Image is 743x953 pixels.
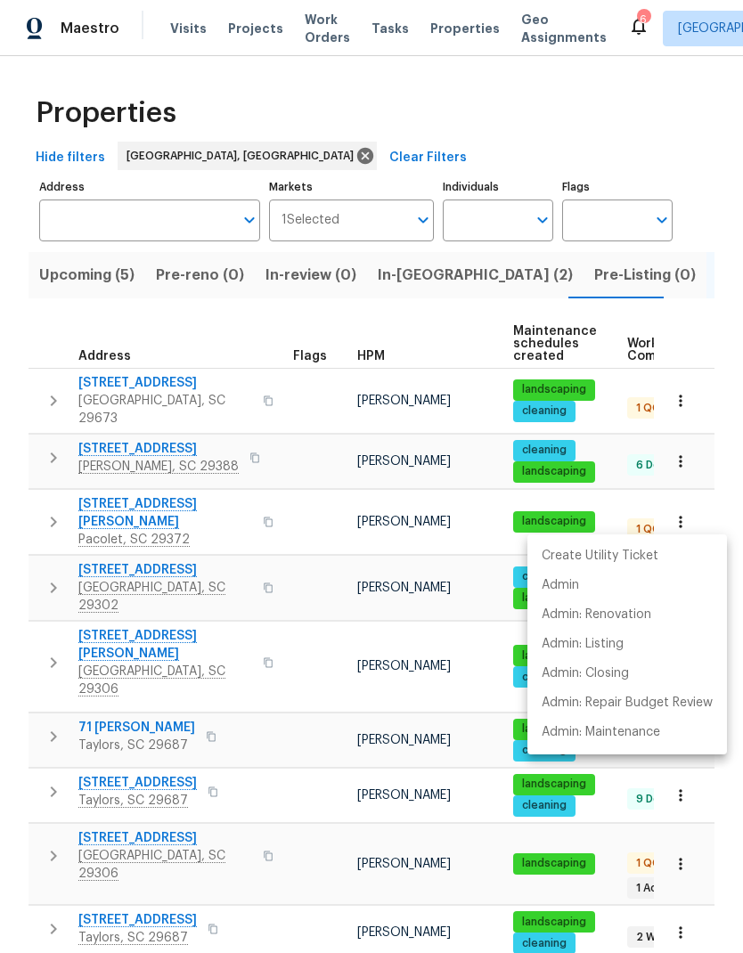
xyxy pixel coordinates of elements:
p: Admin [542,576,579,595]
p: Admin: Renovation [542,606,651,624]
p: Admin: Maintenance [542,723,660,742]
p: Admin: Closing [542,664,629,683]
p: Admin: Listing [542,635,624,654]
p: Admin: Repair Budget Review [542,694,713,713]
p: Create Utility Ticket [542,547,658,566]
